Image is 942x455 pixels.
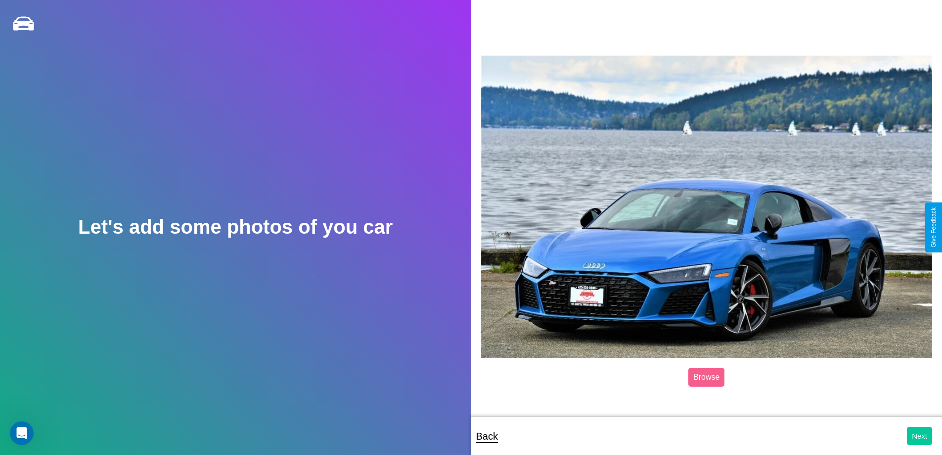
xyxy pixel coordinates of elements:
button: Next [907,427,932,445]
label: Browse [688,368,724,387]
p: Back [476,427,498,445]
img: posted [481,55,933,358]
iframe: Intercom live chat [10,421,34,445]
div: Give Feedback [930,207,937,248]
h2: Let's add some photos of you car [78,216,393,238]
